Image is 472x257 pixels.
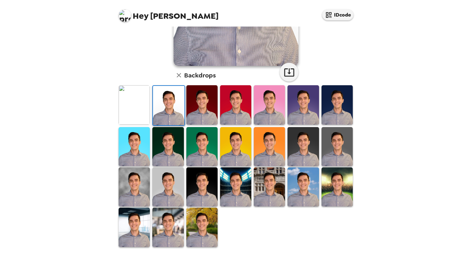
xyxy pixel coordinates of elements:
[184,70,216,80] h6: Backdrops
[119,9,131,22] img: profile pic
[322,9,353,20] button: IDcode
[133,10,148,22] span: Hey
[119,85,150,124] img: Original
[119,6,219,20] span: [PERSON_NAME]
